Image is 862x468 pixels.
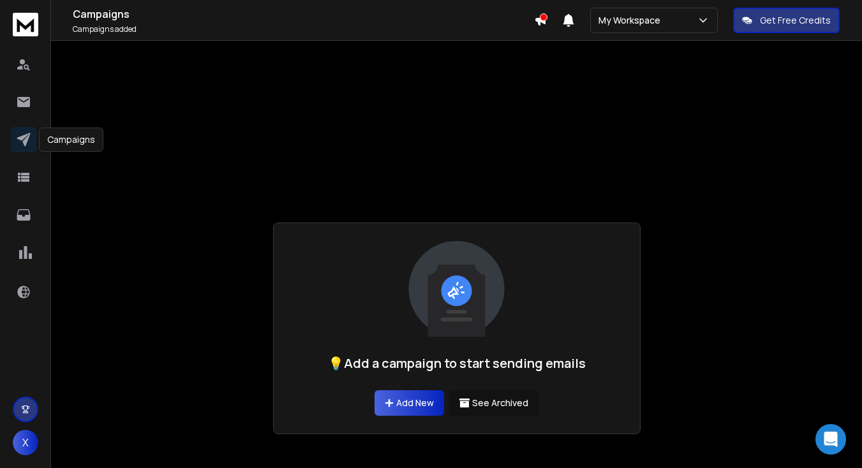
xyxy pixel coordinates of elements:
p: Campaigns added [73,24,534,34]
button: See Archived [449,390,539,416]
div: Open Intercom Messenger [815,424,846,455]
p: Get Free Credits [760,14,831,27]
div: Campaigns [39,128,103,152]
p: My Workspace [598,14,665,27]
button: X [13,430,38,455]
h1: 💡Add a campaign to start sending emails [328,355,586,372]
button: Get Free Credits [733,8,840,33]
a: Add New [375,390,444,416]
h1: Campaigns [73,6,534,22]
img: logo [13,13,38,36]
